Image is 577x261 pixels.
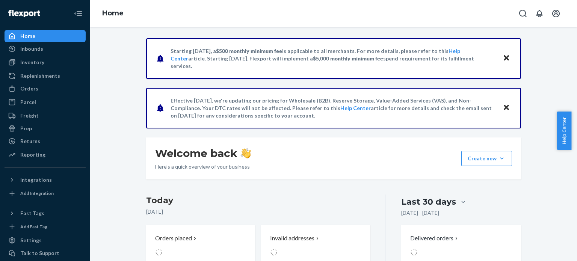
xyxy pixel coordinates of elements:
[401,209,439,217] p: [DATE] - [DATE]
[20,237,42,244] div: Settings
[146,195,370,207] h3: Today
[532,6,547,21] button: Open notifications
[240,148,251,158] img: hand-wave emoji
[102,9,124,17] a: Home
[20,112,39,119] div: Freight
[5,56,86,68] a: Inventory
[20,85,38,92] div: Orders
[8,10,40,17] img: Flexport logo
[216,48,282,54] span: $500 monthly minimum fee
[155,146,251,160] h1: Welcome back
[155,163,251,170] p: Here’s a quick overview of your business
[270,234,314,243] p: Invalid addresses
[20,249,59,257] div: Talk to Support
[146,208,370,216] p: [DATE]
[501,103,511,113] button: Close
[313,55,383,62] span: $5,000 monthly minimum fee
[5,43,86,55] a: Inbounds
[410,234,459,243] button: Delivered orders
[71,6,86,21] button: Close Navigation
[340,105,371,111] a: Help Center
[501,53,511,64] button: Close
[557,112,571,150] button: Help Center
[5,149,86,161] a: Reporting
[20,32,35,40] div: Home
[171,47,495,70] p: Starting [DATE], a is applicable to all merchants. For more details, please refer to this article...
[548,6,563,21] button: Open account menu
[515,6,530,21] button: Open Search Box
[20,137,40,145] div: Returns
[5,247,86,259] a: Talk to Support
[20,151,45,158] div: Reporting
[401,196,456,208] div: Last 30 days
[5,110,86,122] a: Freight
[20,190,54,196] div: Add Integration
[5,70,86,82] a: Replenishments
[20,176,52,184] div: Integrations
[5,122,86,134] a: Prep
[20,125,32,132] div: Prep
[96,3,130,24] ol: breadcrumbs
[20,59,44,66] div: Inventory
[20,210,44,217] div: Fast Tags
[5,83,86,95] a: Orders
[5,222,86,231] a: Add Fast Tag
[5,30,86,42] a: Home
[20,223,47,230] div: Add Fast Tag
[461,151,512,166] button: Create new
[5,135,86,147] a: Returns
[20,45,43,53] div: Inbounds
[5,207,86,219] button: Fast Tags
[171,97,495,119] p: Effective [DATE], we're updating our pricing for Wholesale (B2B), Reserve Storage, Value-Added Se...
[5,234,86,246] a: Settings
[5,189,86,198] a: Add Integration
[5,174,86,186] button: Integrations
[5,96,86,108] a: Parcel
[20,72,60,80] div: Replenishments
[155,234,192,243] p: Orders placed
[20,98,36,106] div: Parcel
